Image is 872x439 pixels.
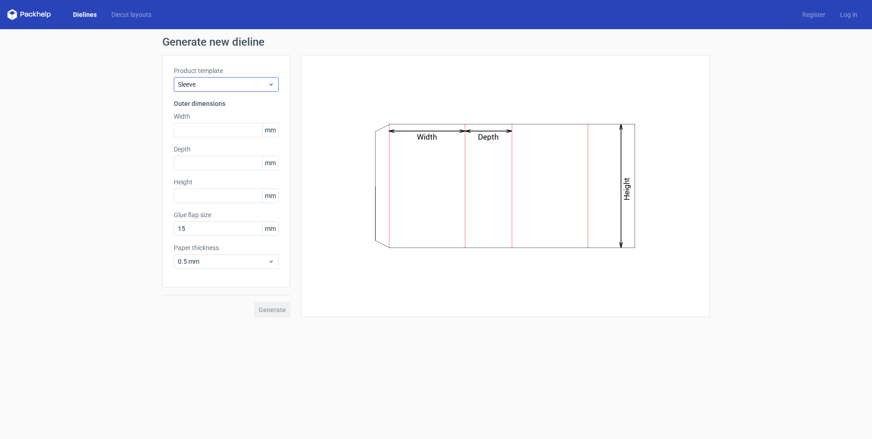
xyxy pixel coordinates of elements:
[174,66,279,75] label: Product template
[417,132,437,141] text: Width
[104,10,159,19] a: Diecut layouts
[478,132,499,141] text: Depth
[174,112,279,121] label: Width
[623,178,632,200] text: Height
[833,10,865,19] a: Log in
[262,156,278,170] span: mm
[174,210,279,219] label: Glue flap size
[262,222,278,235] span: mm
[174,99,279,108] h3: Outer dimensions
[174,243,279,252] label: Paper thickness
[66,10,104,19] a: Dielines
[174,178,279,187] label: Height
[795,10,833,19] a: Register
[262,123,278,137] span: mm
[178,80,268,89] span: Sleeve
[262,189,278,203] span: mm
[162,37,710,47] h1: Generate new dieline
[174,145,279,154] label: Depth
[178,257,268,266] span: 0.5 mm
